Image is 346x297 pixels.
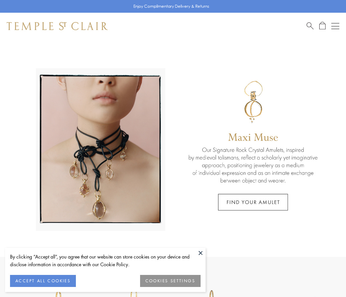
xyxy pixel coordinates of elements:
button: Open navigation [331,22,339,30]
a: Open Shopping Bag [319,22,326,30]
div: By clicking “Accept all”, you agree that our website can store cookies on your device and disclos... [10,253,201,268]
button: ACCEPT ALL COOKIES [10,275,76,287]
button: COOKIES SETTINGS [140,275,201,287]
p: Enjoy Complimentary Delivery & Returns [133,3,209,10]
a: Search [307,22,314,30]
img: Temple St. Clair [7,22,108,30]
